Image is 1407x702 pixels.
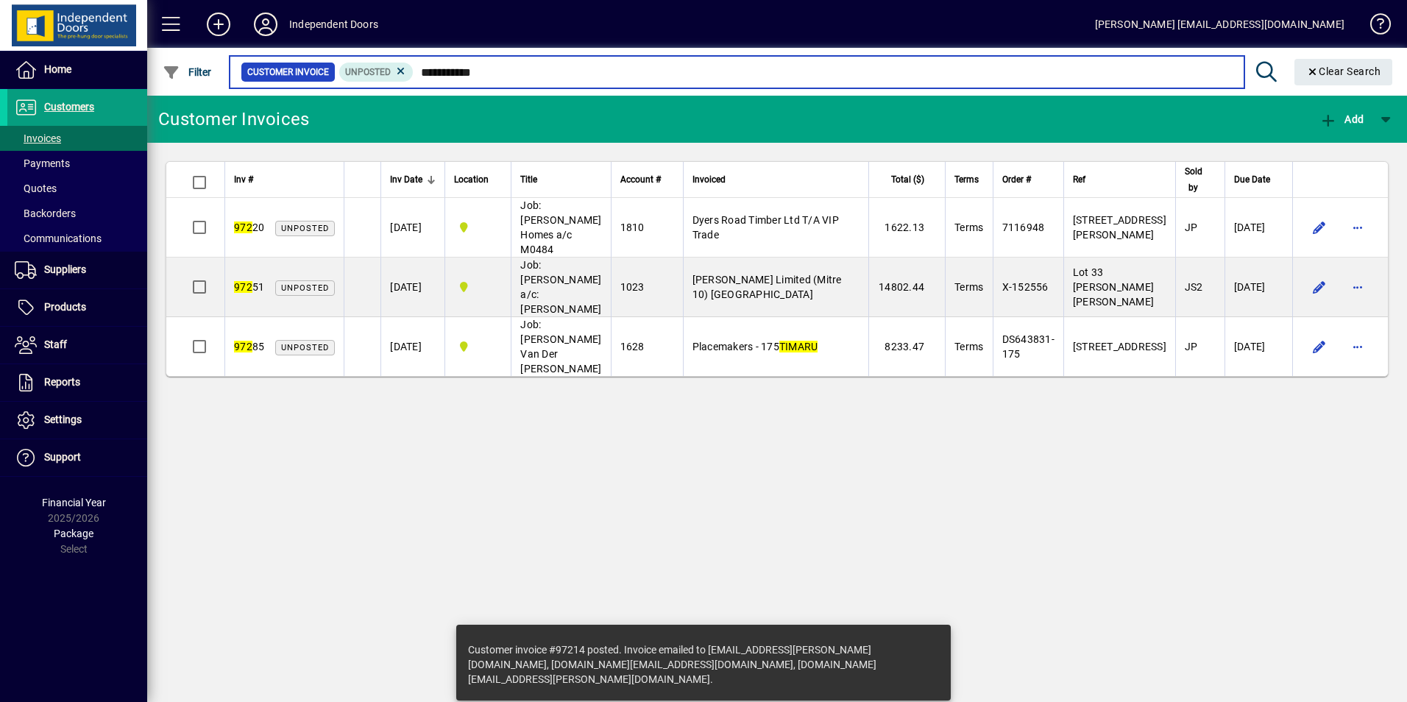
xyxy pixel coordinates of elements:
a: Home [7,52,147,88]
span: Clear Search [1306,65,1381,77]
span: Location [454,171,489,188]
span: Package [54,528,93,539]
a: Quotes [7,176,147,201]
div: Invoiced [692,171,860,188]
span: [STREET_ADDRESS] [1073,341,1166,352]
div: Location [454,171,502,188]
span: JP [1185,341,1198,352]
span: Title [520,171,537,188]
span: Backorders [15,208,76,219]
span: Invoiced [692,171,726,188]
span: Timaru [454,338,502,355]
span: Due Date [1234,171,1270,188]
span: Terms [954,171,979,188]
span: 1023 [620,281,645,293]
span: Inv # [234,171,253,188]
a: Knowledge Base [1359,3,1389,51]
span: 51 [234,281,264,293]
td: [DATE] [1225,198,1292,258]
span: Total ($) [891,171,924,188]
a: Invoices [7,126,147,151]
a: Settings [7,402,147,439]
span: Account # [620,171,661,188]
div: Ref [1073,171,1166,188]
div: Customer Invoices [158,107,309,131]
span: 85 [234,341,264,352]
a: Staff [7,327,147,364]
div: Title [520,171,601,188]
a: Reports [7,364,147,401]
span: Staff [44,338,67,350]
button: Clear [1294,59,1393,85]
span: Quotes [15,182,57,194]
span: Dyers Road Timber Ltd T/A VIP Trade [692,214,839,241]
em: 972 [234,341,252,352]
div: Inv # [234,171,335,188]
span: Timaru [454,219,502,235]
span: 1810 [620,221,645,233]
em: 972 [234,281,252,293]
button: Edit [1308,335,1331,358]
span: Lot 33 [PERSON_NAME] [PERSON_NAME] [1073,266,1154,308]
span: Sold by [1185,163,1202,196]
span: 20 [234,221,264,233]
span: Add [1319,113,1364,125]
a: Suppliers [7,252,147,288]
span: Terms [954,341,983,352]
mat-chip: Customer Invoice Status: Unposted [339,63,414,82]
span: Terms [954,281,983,293]
button: Filter [159,59,216,85]
td: [DATE] [1225,317,1292,376]
button: Profile [242,11,289,38]
span: Reports [44,376,80,388]
div: Independent Doors [289,13,378,36]
span: Products [44,301,86,313]
span: Payments [15,157,70,169]
div: Sold by [1185,163,1216,196]
div: Order # [1002,171,1055,188]
td: [DATE] [380,258,444,317]
div: Customer invoice #97214 posted. Invoice emailed to [EMAIL_ADDRESS][PERSON_NAME][DOMAIN_NAME], [DO... [468,642,924,687]
span: Customer Invoice [247,65,329,79]
span: Financial Year [42,497,106,508]
span: DS643831-175 [1002,333,1055,360]
span: Customers [44,101,94,113]
button: Add [195,11,242,38]
div: Total ($) [878,171,938,188]
td: 14802.44 [868,258,945,317]
span: Unposted [281,343,329,352]
span: JP [1185,221,1198,233]
td: 1622.13 [868,198,945,258]
span: Unposted [281,224,329,233]
td: [DATE] [380,317,444,376]
a: Products [7,289,147,326]
span: [STREET_ADDRESS][PERSON_NAME] [1073,214,1166,241]
div: [PERSON_NAME] [EMAIL_ADDRESS][DOMAIN_NAME] [1095,13,1344,36]
span: Placemakers - 175 [692,341,818,352]
span: Filter [163,66,212,78]
td: [DATE] [380,198,444,258]
td: 8233.47 [868,317,945,376]
span: Ref [1073,171,1085,188]
button: Edit [1308,275,1331,299]
span: Inv Date [390,171,422,188]
span: Timaru [454,279,502,295]
button: Edit [1308,216,1331,239]
span: X-152556 [1002,281,1049,293]
span: Communications [15,233,102,244]
button: Add [1316,106,1367,132]
span: Support [44,451,81,463]
a: Support [7,439,147,476]
a: Backorders [7,201,147,226]
span: Job: [PERSON_NAME] Homes a/c M0484 [520,199,601,255]
div: Due Date [1234,171,1283,188]
em: TIMARU [779,341,818,352]
a: Payments [7,151,147,176]
span: Unposted [345,67,391,77]
em: 972 [234,221,252,233]
div: Inv Date [390,171,436,188]
span: Settings [44,414,82,425]
span: Order # [1002,171,1031,188]
a: Communications [7,226,147,251]
button: More options [1346,216,1369,239]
